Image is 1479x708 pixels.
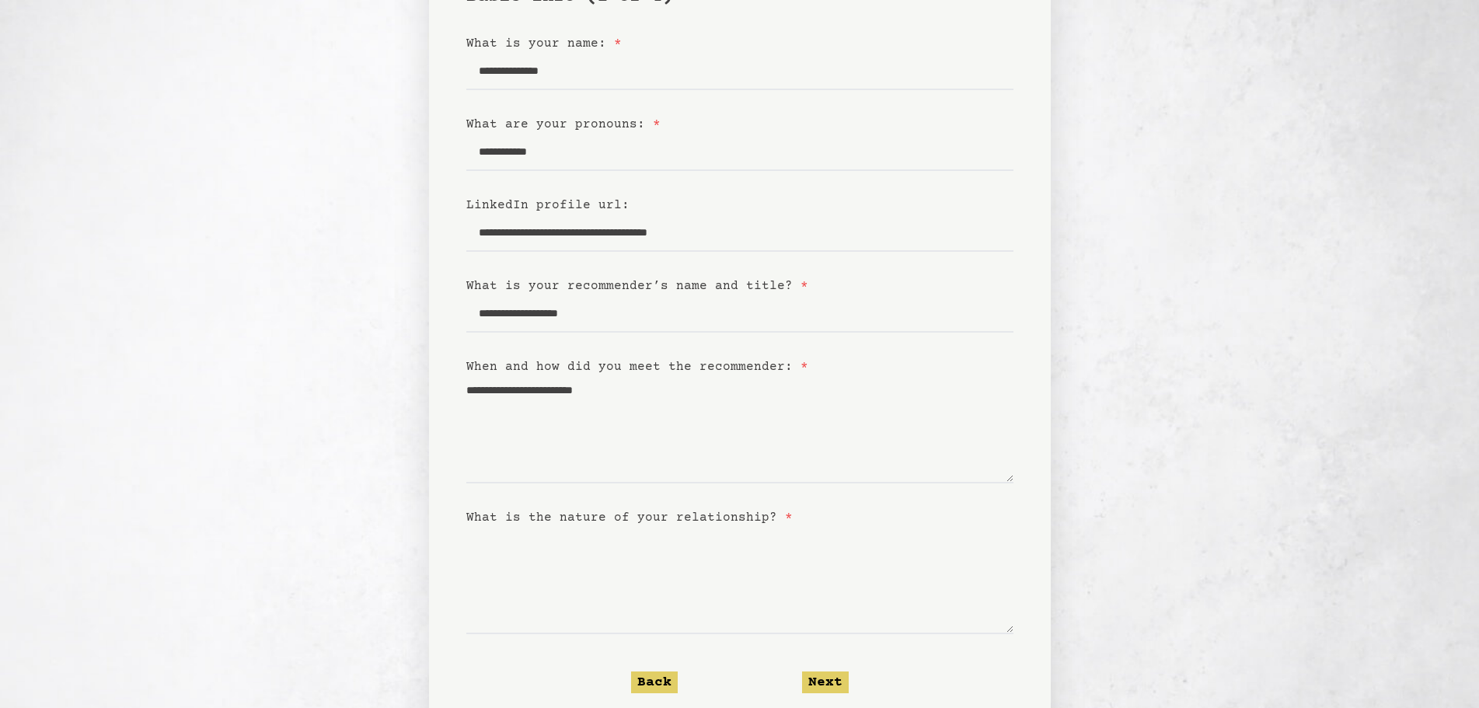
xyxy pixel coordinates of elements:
[466,198,630,212] label: LinkedIn profile url:
[631,671,678,693] button: Back
[466,279,808,293] label: What is your recommender’s name and title?
[466,360,808,374] label: When and how did you meet the recommender:
[466,511,793,525] label: What is the nature of your relationship?
[466,117,661,131] label: What are your pronouns:
[466,37,622,51] label: What is your name:
[802,671,849,693] button: Next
